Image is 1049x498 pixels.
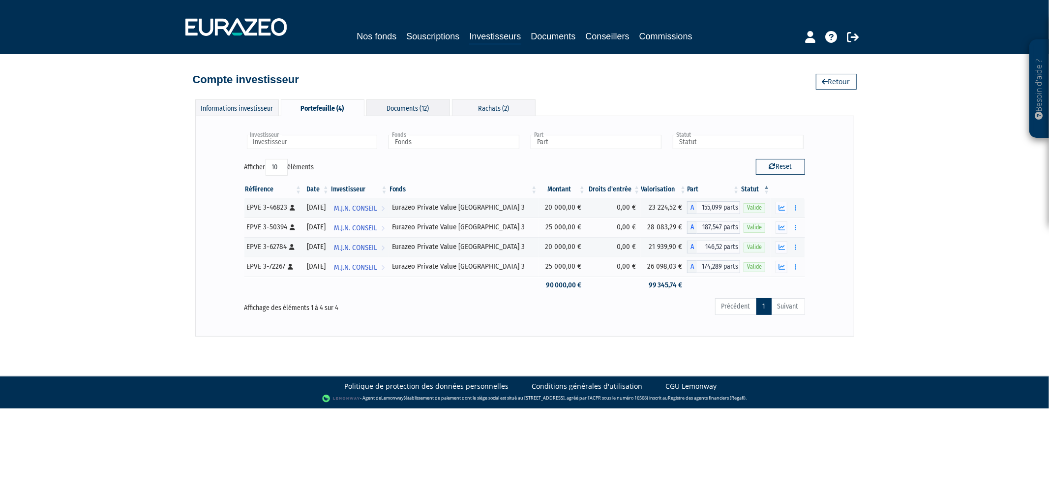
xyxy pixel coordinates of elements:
img: logo-lemonway.png [322,394,360,404]
div: - Agent de (établissement de paiement dont le siège social est situé au [STREET_ADDRESS], agréé p... [10,394,1039,404]
span: M.J.N. CONSEIL [334,199,377,218]
div: [DATE] [306,261,327,272]
th: Montant: activer pour trier la colonne par ordre croissant [539,181,586,198]
span: Valide [744,203,765,213]
div: [DATE] [306,202,327,213]
i: [Français] Personne physique [290,224,296,230]
div: EPVE 3-62784 [247,242,300,252]
td: 0,00 € [586,198,641,218]
th: Part: activer pour trier la colonne par ordre croissant [687,181,740,198]
a: 1 [756,298,772,315]
div: Portefeuille (4) [281,99,364,116]
a: Documents [531,30,576,43]
div: A - Eurazeo Private Value Europe 3 [687,221,740,234]
div: EPVE 3-72267 [247,261,300,272]
span: M.J.N. CONSEIL [334,258,377,277]
span: 146,52 parts [697,241,740,253]
a: Lemonway [381,395,404,401]
div: [DATE] [306,242,327,252]
a: M.J.N. CONSEIL [330,198,389,218]
a: CGU Lemonway [666,381,717,391]
i: Voir l'investisseur [381,239,385,257]
span: 187,547 parts [697,221,740,234]
div: A - Eurazeo Private Value Europe 3 [687,241,740,253]
p: Besoin d'aide ? [1034,45,1045,133]
h4: Compte investisseur [193,74,299,86]
span: Valide [744,223,765,232]
div: EPVE 3-46823 [247,202,300,213]
td: 28 083,29 € [641,218,687,237]
a: Nos fonds [357,30,396,43]
div: Documents (12) [366,99,450,116]
span: A [687,221,697,234]
button: Reset [756,159,805,175]
div: [DATE] [306,222,327,232]
div: Eurazeo Private Value [GEOGRAPHIC_DATA] 3 [392,202,535,213]
td: 20 000,00 € [539,198,586,218]
td: 99 345,74 € [641,277,687,294]
span: 155,099 parts [697,201,740,214]
td: 0,00 € [586,237,641,257]
a: M.J.N. CONSEIL [330,218,389,237]
a: Commissions [639,30,692,43]
img: 1732889491-logotype_eurazeo_blanc_rvb.png [185,18,287,36]
div: Rachats (2) [452,99,536,116]
div: Affichage des éléments 1 à 4 sur 4 [244,297,470,313]
span: 174,289 parts [697,260,740,273]
span: Valide [744,262,765,272]
span: Valide [744,243,765,252]
th: Statut : activer pour trier la colonne par ordre d&eacute;croissant [740,181,771,198]
a: Politique de protection des données personnelles [345,381,509,391]
th: Fonds: activer pour trier la colonne par ordre croissant [389,181,539,198]
span: A [687,260,697,273]
div: A - Eurazeo Private Value Europe 3 [687,260,740,273]
span: A [687,201,697,214]
div: EPVE 3-50394 [247,222,300,232]
th: Date: activer pour trier la colonne par ordre croissant [302,181,330,198]
a: Investisseurs [469,30,521,45]
a: M.J.N. CONSEIL [330,237,389,257]
i: [Français] Personne physique [288,264,294,270]
div: Informations investisseur [195,99,279,116]
td: 0,00 € [586,257,641,277]
div: Eurazeo Private Value [GEOGRAPHIC_DATA] 3 [392,222,535,232]
span: A [687,241,697,253]
th: Référence : activer pour trier la colonne par ordre croissant [244,181,303,198]
a: Souscriptions [406,30,459,43]
div: A - Eurazeo Private Value Europe 3 [687,201,740,214]
td: 20 000,00 € [539,237,586,257]
i: Voir l'investisseur [381,258,385,277]
td: 21 939,90 € [641,237,687,257]
th: Investisseur: activer pour trier la colonne par ordre croissant [330,181,389,198]
a: M.J.N. CONSEIL [330,257,389,277]
td: 25 000,00 € [539,218,586,237]
i: Voir l'investisseur [381,219,385,237]
div: Eurazeo Private Value [GEOGRAPHIC_DATA] 3 [392,242,535,252]
label: Afficher éléments [244,159,314,176]
td: 0,00 € [586,218,641,237]
a: Registre des agents financiers (Regafi) [668,395,746,401]
td: 26 098,03 € [641,257,687,277]
i: [Français] Personne physique [290,205,296,211]
i: Voir l'investisseur [381,199,385,218]
a: Retour [816,74,857,90]
a: Conditions générales d'utilisation [532,381,643,391]
th: Droits d'entrée: activer pour trier la colonne par ordre croissant [586,181,641,198]
span: M.J.N. CONSEIL [334,219,377,237]
td: 25 000,00 € [539,257,586,277]
select: Afficheréléments [266,159,288,176]
i: [Français] Personne physique [290,244,295,250]
div: Eurazeo Private Value [GEOGRAPHIC_DATA] 3 [392,261,535,272]
a: Conseillers [586,30,629,43]
th: Valorisation: activer pour trier la colonne par ordre croissant [641,181,687,198]
td: 23 224,52 € [641,198,687,218]
span: M.J.N. CONSEIL [334,239,377,257]
td: 90 000,00 € [539,277,586,294]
